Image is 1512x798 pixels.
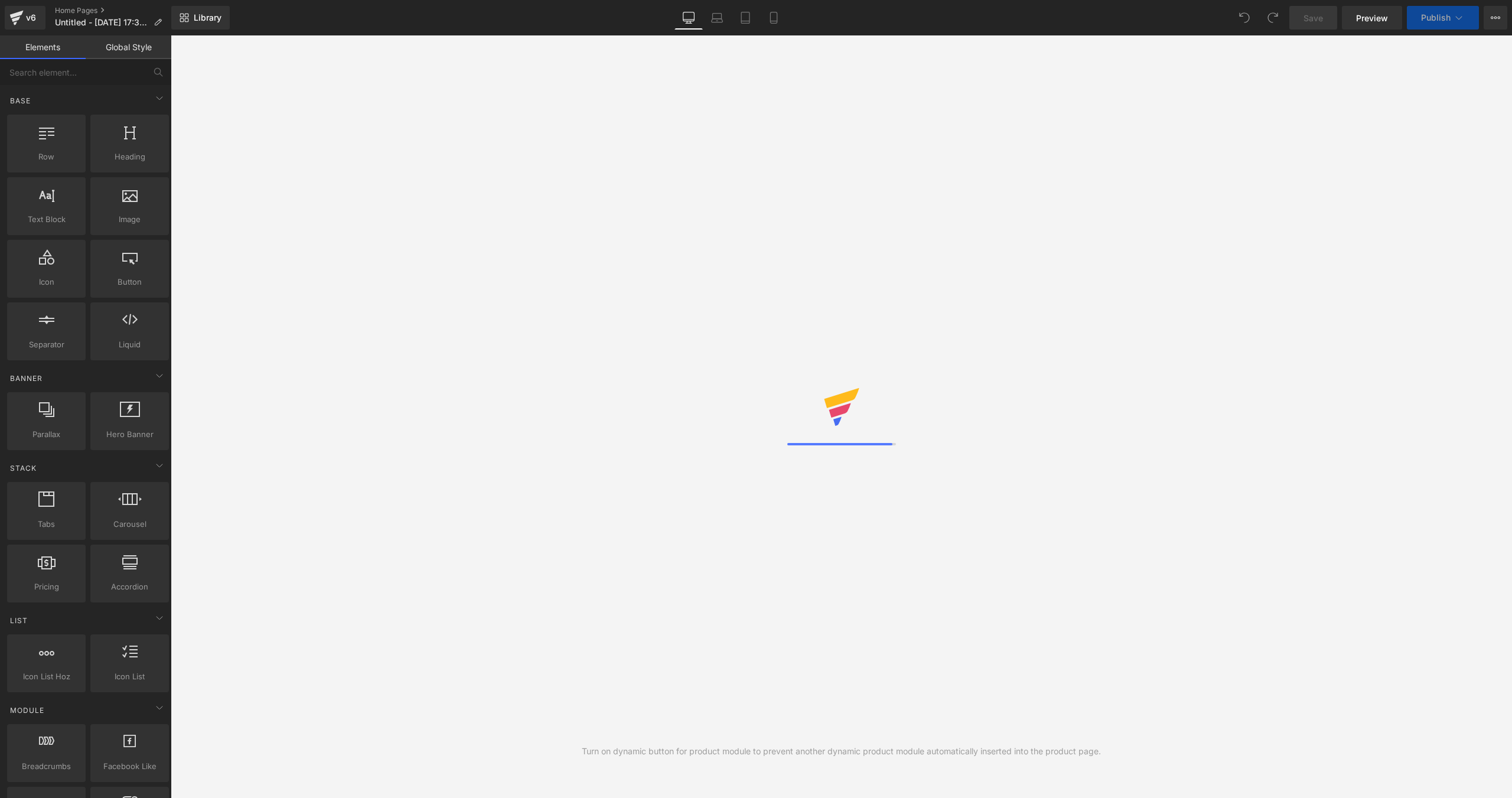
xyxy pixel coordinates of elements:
[94,518,165,530] span: Carousel
[94,428,165,441] span: Hero Banner
[55,18,149,27] span: Untitled - [DATE] 17:3:10
[9,705,45,716] span: Module
[11,670,82,683] span: Icon List Hoz
[11,760,82,773] span: Breadcrumbs
[1356,12,1388,24] span: Preview
[9,462,38,474] span: Stack
[11,213,82,226] span: Text Block
[11,518,82,530] span: Tabs
[94,213,165,226] span: Image
[11,151,82,163] span: Row
[24,10,38,25] div: v6
[9,615,29,626] span: List
[55,6,171,15] a: Home Pages
[760,6,788,30] a: Mobile
[731,6,760,30] a: Tablet
[94,338,165,351] span: Liquid
[171,6,230,30] a: New Library
[674,6,703,30] a: Desktop
[94,670,165,683] span: Icon List
[1484,6,1507,30] button: More
[94,581,165,593] span: Accordion
[11,581,82,593] span: Pricing
[11,428,82,441] span: Parallax
[194,12,221,23] span: Library
[11,276,82,288] span: Icon
[582,745,1101,758] div: Turn on dynamic button for product module to prevent another dynamic product module automatically...
[94,760,165,773] span: Facebook Like
[11,338,82,351] span: Separator
[9,373,44,384] span: Banner
[1233,6,1256,30] button: Undo
[94,276,165,288] span: Button
[1304,12,1323,24] span: Save
[1342,6,1402,30] a: Preview
[86,35,171,59] a: Global Style
[1407,6,1479,30] button: Publish
[94,151,165,163] span: Heading
[5,6,45,30] a: v6
[9,95,32,106] span: Base
[703,6,731,30] a: Laptop
[1421,13,1451,22] span: Publish
[1261,6,1285,30] button: Redo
